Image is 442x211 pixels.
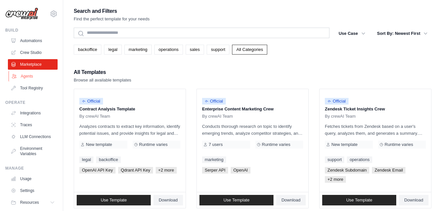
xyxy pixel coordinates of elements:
a: Use Template [77,195,151,205]
span: Use Template [346,198,372,203]
span: Zendesk Email [372,167,405,174]
span: Runtime varies [385,142,413,147]
span: +2 more [325,176,346,183]
div: Operate [5,100,58,105]
a: Environment Variables [8,143,58,159]
p: Enterprise Content Marketing Crew [202,106,303,112]
span: By crewAI Team [79,114,110,119]
a: backoffice [96,156,120,163]
a: Download [399,195,429,205]
span: +2 more [156,167,177,174]
p: Analyzes contracts to extract key information, identify potential issues, and provide insights fo... [79,123,180,137]
span: OpenAI [231,167,250,174]
span: Qdrant API Key [118,167,153,174]
a: marketing [202,156,226,163]
span: New template [86,142,112,147]
span: Zendesk Subdomain [325,167,369,174]
a: Use Template [199,195,273,205]
span: Official [79,98,103,105]
a: legal [104,45,121,55]
a: legal [79,156,93,163]
a: backoffice [74,45,101,55]
a: Use Template [322,195,396,205]
p: Find the perfect template for your needs [74,16,150,22]
span: Official [202,98,226,105]
button: Resources [8,197,58,208]
img: Logo [5,8,38,20]
a: operations [347,156,372,163]
a: support [325,156,344,163]
p: Conducts thorough research on topic to identify emerging trends, analyze competitor strategies, a... [202,123,303,137]
a: sales [186,45,204,55]
button: Use Case [335,28,369,39]
a: Marketplace [8,59,58,70]
p: Fetches tickets from Zendesk based on a user's query, analyzes them, and generates a summary. Out... [325,123,426,137]
span: Download [159,198,178,203]
a: marketing [124,45,152,55]
button: Sort By: Newest First [373,28,431,39]
div: Manage [5,166,58,171]
span: By crewAI Team [325,114,356,119]
span: Official [325,98,349,105]
h2: All Templates [74,68,131,77]
span: Runtime varies [262,142,291,147]
span: New template [331,142,357,147]
a: Automations [8,35,58,46]
a: Tool Registry [8,83,58,93]
a: Download [153,195,183,205]
span: Serper API [202,167,228,174]
span: Download [281,198,300,203]
a: operations [154,45,183,55]
p: Contract Analysis Template [79,106,180,112]
span: Resources [20,200,39,205]
div: Build [5,28,58,33]
span: Use Template [223,198,249,203]
a: Settings [8,185,58,196]
h2: Search and Filters [74,7,150,16]
span: By crewAI Team [202,114,233,119]
a: LLM Connections [8,131,58,142]
span: Use Template [101,198,127,203]
a: All Categories [232,45,267,55]
span: 7 users [209,142,223,147]
a: support [207,45,229,55]
a: Integrations [8,108,58,118]
a: Usage [8,174,58,184]
a: Crew Studio [8,47,58,58]
a: Download [276,195,306,205]
p: Browse all available templates [74,77,131,83]
a: Agents [9,71,58,82]
span: OpenAI API Key [79,167,116,174]
a: Traces [8,120,58,130]
span: Runtime varies [139,142,168,147]
span: Download [404,198,423,203]
p: Zendesk Ticket Insights Crew [325,106,426,112]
